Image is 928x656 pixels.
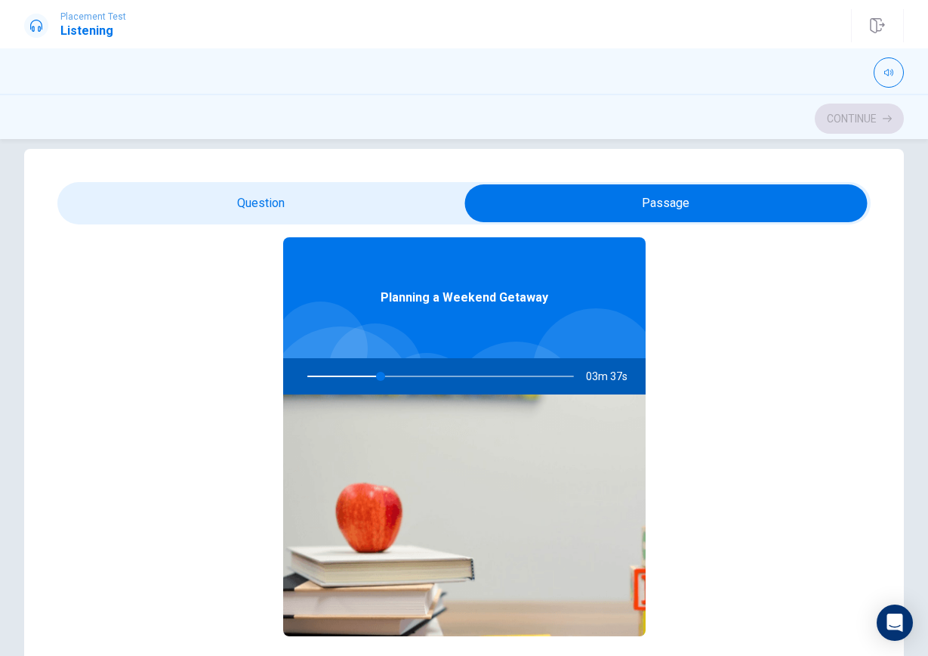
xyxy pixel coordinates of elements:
div: Open Intercom Messenger [877,605,913,641]
span: Planning a Weekend Getaway [381,289,548,307]
span: Placement Test [60,11,126,22]
span: 03m 37s [586,358,640,395]
h1: Listening [60,22,126,40]
img: Planning a Weekend Getaway [283,395,646,636]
